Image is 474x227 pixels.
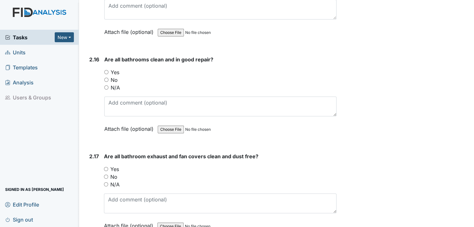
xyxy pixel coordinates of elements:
a: Tasks [5,34,55,41]
span: Are all bathroom exhaust and fan covers clean and dust free? [104,153,258,160]
input: Yes [104,70,108,74]
span: Signed in as [PERSON_NAME] [5,184,64,194]
span: Sign out [5,215,33,224]
label: Yes [111,68,119,76]
span: Are all bathrooms clean and in good repair? [104,56,213,63]
label: N/A [110,181,120,188]
span: Templates [5,62,38,72]
label: No [110,173,117,181]
span: Edit Profile [5,200,39,209]
span: Analysis [5,77,34,87]
input: Yes [104,167,108,171]
label: 2.16 [89,56,99,63]
label: Yes [110,165,119,173]
label: N/A [111,84,120,91]
label: 2.17 [89,153,99,160]
label: Attach file (optional) [104,121,156,133]
input: N/A [104,85,108,90]
label: No [111,76,118,84]
button: New [55,32,74,42]
input: No [104,78,108,82]
label: Attach file (optional) [104,25,156,36]
span: Units [5,47,26,57]
input: N/A [104,182,108,186]
input: No [104,175,108,179]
